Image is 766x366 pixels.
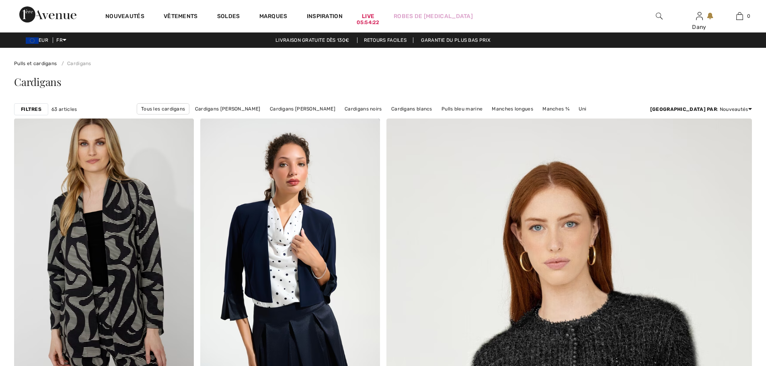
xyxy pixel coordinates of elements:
[394,12,473,20] a: Robes de [MEDICAL_DATA]
[341,104,386,114] a: Cardigans noirs
[51,106,77,113] span: 63 articles
[747,12,750,20] span: 0
[357,37,414,43] a: Retours faciles
[650,106,752,113] div: : Nouveautés
[105,13,144,21] a: Nouveautés
[137,103,189,115] a: Tous les cardigans
[387,104,436,114] a: Cardigans blancs
[26,37,51,43] span: EUR
[269,37,355,43] a: Livraison gratuite dès 130€
[488,104,537,114] a: Manches longues
[656,11,663,21] img: recherche
[58,61,91,66] a: Cardigans
[21,106,41,113] strong: Filtres
[266,104,339,114] a: Cardigans [PERSON_NAME]
[14,61,57,66] a: Pulls et cardigans
[259,13,288,21] a: Marques
[680,23,719,31] div: Dany
[650,106,717,112] strong: [GEOGRAPHIC_DATA] par
[191,104,265,114] a: Cardigans [PERSON_NAME]
[56,37,66,43] span: FR
[437,104,487,114] a: Pulls bleu marine
[720,11,759,21] a: 0
[14,75,62,89] span: Cardigans
[736,11,743,21] img: Mon panier
[362,12,374,20] a: Live05:54:22
[164,13,198,21] a: Vêtements
[217,13,240,21] a: Soldes
[26,37,39,44] img: Euro
[357,19,379,27] div: 05:54:22
[696,11,703,21] img: Mes infos
[538,104,573,114] a: Manches ¾
[415,37,497,43] a: Garantie du plus bas prix
[575,104,590,114] a: Uni
[307,13,343,21] span: Inspiration
[19,6,76,22] img: 1ère Avenue
[696,12,703,20] a: Se connecter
